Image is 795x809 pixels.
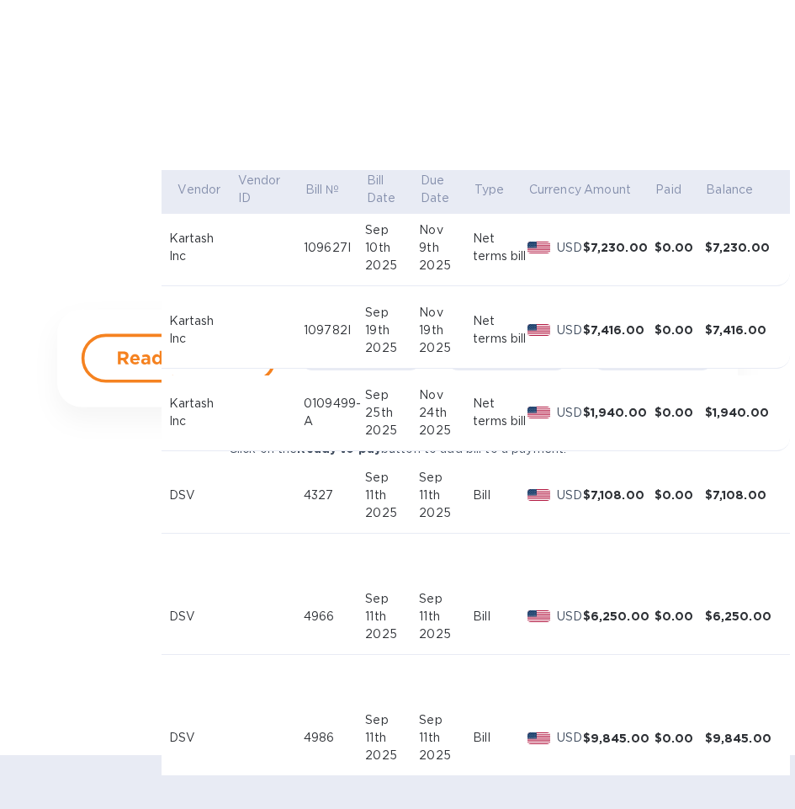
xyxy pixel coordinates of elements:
div: $7,416.00 [583,322,655,338]
div: Nov [419,304,473,322]
div: Inc [169,412,236,430]
div: 9th [419,239,473,257]
div: Kartash [169,230,236,247]
div: 2025 [365,422,419,439]
div: 109627I [304,239,365,257]
div: DSV [169,608,236,625]
p: Bill № [305,181,340,199]
b: Ready to pay [297,442,381,455]
div: Sep [365,221,419,239]
div: Sep [365,590,419,608]
div: 2025 [365,747,419,764]
p: USD [557,487,583,504]
img: USD [527,324,550,336]
div: $7,108.00 [705,487,776,503]
div: Bill [473,487,527,504]
p: Due Date [421,172,450,207]
div: Inc [169,247,236,265]
div: Sep [365,469,419,487]
div: 4327 [304,487,365,504]
p: USD [557,404,583,422]
div: $7,230.00 [583,239,655,256]
div: $6,250.00 [583,608,655,625]
img: USD [527,610,550,622]
p: USD [557,729,583,747]
div: 2025 [419,257,473,274]
div: Kartash [169,312,236,330]
span: Vendor ID [238,172,303,207]
div: 0109499-A [304,395,365,430]
p: Bill Date [367,172,396,207]
p: Paid [655,181,681,199]
span: Paid [655,181,703,199]
div: 4966 [304,608,365,625]
div: 11th [365,487,419,504]
div: Sep [365,304,419,322]
div: 19th [365,322,419,339]
div: $9,845.00 [583,730,655,747]
span: Type [474,181,527,199]
div: DSV [169,729,236,747]
div: Nov [419,221,473,239]
span: Balance [706,181,775,199]
div: $0.00 [655,322,705,338]
div: Sep [365,711,419,729]
div: 25th [365,404,419,422]
p: Vendor ID [238,172,281,207]
div: 2025 [419,504,473,522]
div: Bill [473,729,527,747]
p: Amount [584,181,631,199]
div: Inc [169,330,236,348]
div: 2025 [365,625,419,643]
p: Balance [706,181,753,199]
div: $1,940.00 [583,404,655,421]
div: 2025 [419,747,473,764]
p: Currency [529,181,581,199]
div: 2025 [365,339,419,357]
span: Bill № [305,181,362,199]
div: $9,845.00 [705,730,776,747]
div: 24th [419,404,473,422]
div: Net terms bill [473,230,527,265]
div: Net terms bill [473,395,527,430]
p: Click on the button to add bill to a payment. [33,440,761,458]
img: USD [527,489,550,501]
div: Bill [473,608,527,625]
div: $0.00 [655,730,705,747]
div: 10th [365,239,419,257]
div: $0.00 [655,239,705,256]
span: Bill Date [367,172,418,207]
div: $7,416.00 [705,322,776,338]
p: USD [557,608,583,625]
p: USD [557,239,583,257]
p: Type [474,181,505,199]
div: $0.00 [655,608,705,625]
div: 19th [419,322,473,339]
div: $1,940.00 [705,404,776,421]
div: $0.00 [655,487,705,503]
img: USD [527,407,550,418]
div: Sep [419,711,473,729]
span: Due Date [421,172,472,207]
div: 2025 [419,422,473,439]
div: 2025 [419,625,473,643]
div: 2025 [365,504,419,522]
div: 4986 [304,729,365,747]
div: 11th [419,608,473,625]
div: Nov [419,386,473,404]
div: $6,250.00 [705,608,776,625]
div: Sep [419,469,473,487]
div: 11th [419,487,473,504]
div: $7,230.00 [705,239,776,256]
div: 109782I [304,322,365,339]
div: Sep [365,386,419,404]
p: USD [557,322,583,339]
img: USD [527,732,550,744]
img: USD [527,242,550,253]
div: Kartash [169,395,236,412]
div: 2025 [365,257,419,274]
div: 11th [365,729,419,747]
div: 2025 [419,339,473,357]
p: Vendor [178,181,221,199]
